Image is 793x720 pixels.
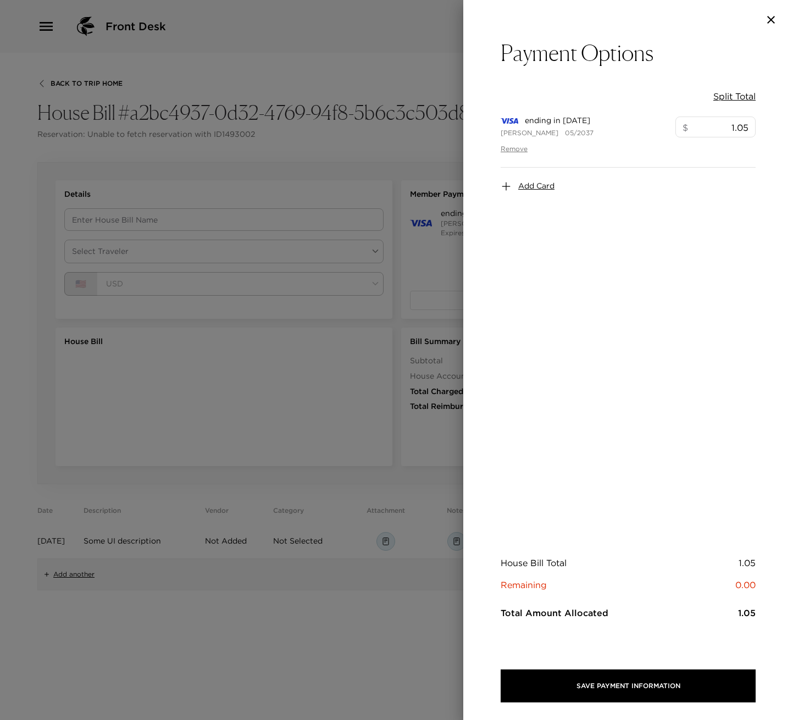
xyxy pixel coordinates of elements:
p: 0.00 [735,578,756,591]
p: 05/2037 [565,129,594,138]
p: Total Amount Allocated [501,607,608,619]
p: 1.05 [739,556,756,569]
p: [PERSON_NAME] [501,129,558,138]
button: Save Payment Information [501,669,756,702]
button: Add Card [501,181,554,192]
p: 1.05 [738,607,756,619]
button: Remove [501,145,528,154]
span: ending in [DATE] [525,115,590,126]
p: $ [683,121,688,134]
button: Split Total [713,90,756,102]
p: House Bill Total [501,556,567,569]
p: Payment Options [501,40,756,66]
p: Remaining [501,578,547,591]
span: Add Card [518,181,554,192]
img: credit card type [501,118,518,124]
